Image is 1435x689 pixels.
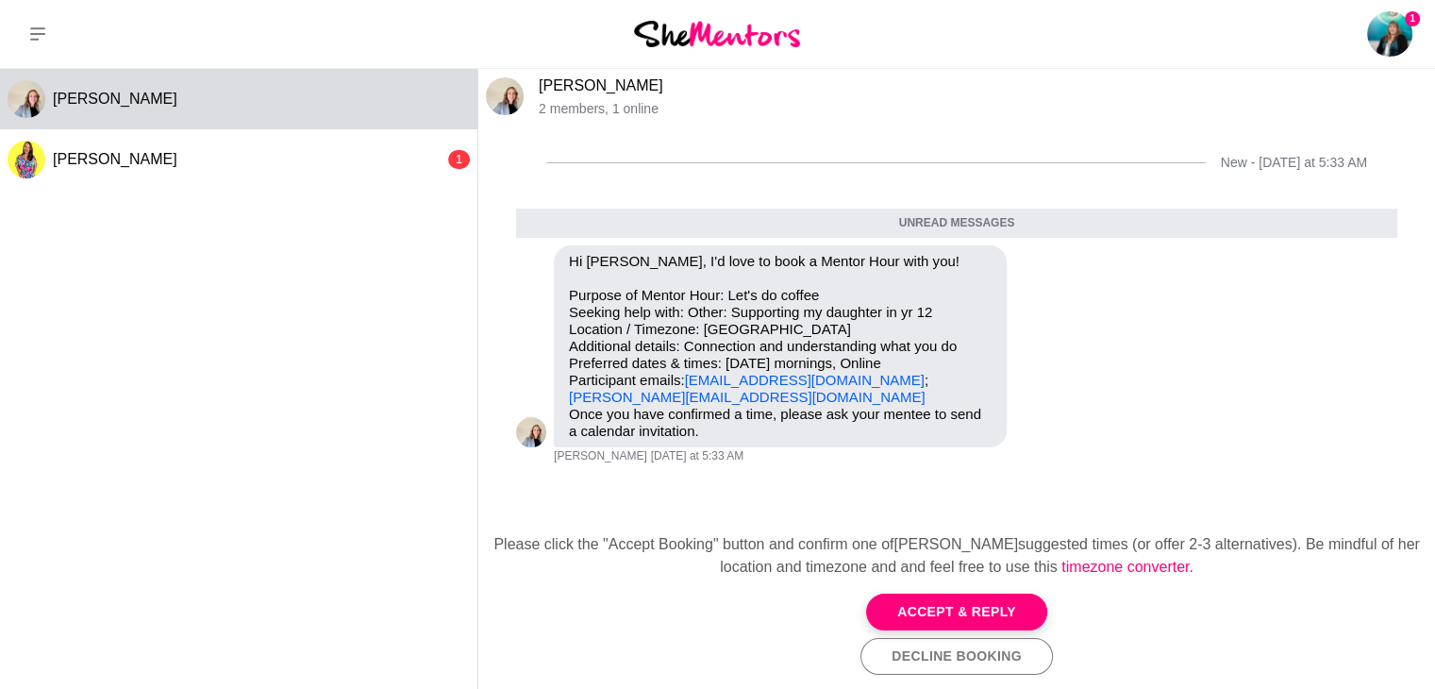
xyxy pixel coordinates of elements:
a: [PERSON_NAME][EMAIL_ADDRESS][DOMAIN_NAME] [569,389,926,405]
button: Decline Booking [860,638,1052,675]
div: Sarah Howell [8,80,45,118]
img: Emily Fogg [1367,11,1412,57]
img: S [486,77,524,115]
a: timezone converter. [1061,559,1193,575]
a: [EMAIL_ADDRESS][DOMAIN_NAME] [685,372,925,388]
div: Sarah Howell [486,77,524,115]
span: 1 [1405,11,1420,26]
div: 1 [448,150,470,169]
button: Accept & Reply [866,594,1047,630]
img: She Mentors Logo [634,21,800,46]
img: S [8,80,45,118]
div: Roslyn Thompson [8,141,45,178]
p: 2 members , 1 online [539,101,1427,117]
time: 2025-08-26T21:33:04.147Z [651,449,743,464]
div: Sarah Howell [516,417,546,447]
a: Emily Fogg1 [1367,11,1412,57]
a: [PERSON_NAME] [539,77,663,93]
p: Once you have confirmed a time, please ask your mentee to send a calendar invitation. [569,406,992,440]
span: [PERSON_NAME] [53,91,177,107]
p: Hi [PERSON_NAME], I'd love to book a Mentor Hour with you! [569,253,992,270]
div: Please click the "Accept Booking" button and confirm one of [PERSON_NAME] suggested times (or off... [493,533,1420,579]
img: S [516,417,546,447]
div: New - [DATE] at 5:33 AM [1221,155,1367,171]
p: Purpose of Mentor Hour: Let's do coffee Seeking help with: Other: Supporting my daughter in yr 12... [569,287,992,406]
span: [PERSON_NAME] [53,151,177,167]
img: R [8,141,45,178]
span: [PERSON_NAME] [554,449,647,464]
div: Unread messages [516,209,1397,239]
